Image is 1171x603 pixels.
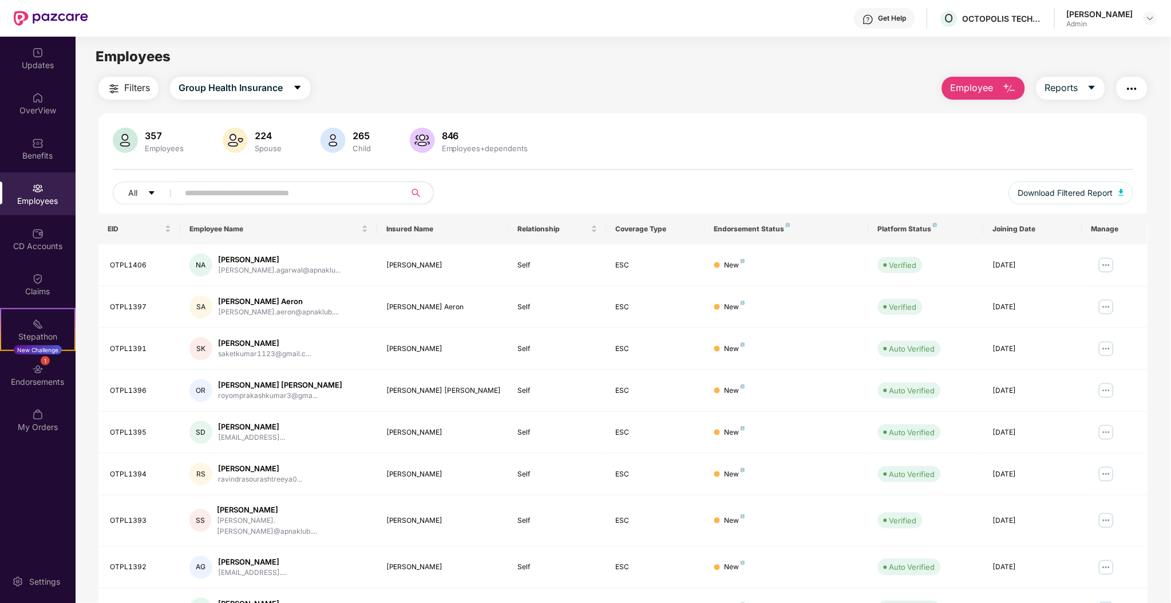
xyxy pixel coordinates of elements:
div: [PERSON_NAME] [386,344,499,354]
div: ravindrasourashtreeya0... [218,474,302,485]
div: [PERSON_NAME].aeron@apnaklub.... [218,307,339,318]
div: ESC [616,385,696,396]
img: svg+xml;base64,PHN2ZyBpZD0iSG9tZSIgeG1sbnM9Imh0dHA6Ly93d3cudzMub3JnLzIwMDAvc3ZnIiB3aWR0aD0iMjAiIG... [32,92,43,104]
img: svg+xml;base64,PHN2ZyB4bWxucz0iaHR0cDovL3d3dy53My5vcmcvMjAwMC9zdmciIHdpZHRoPSI4IiBoZWlnaHQ9IjgiIH... [741,301,745,305]
div: OTPL1392 [110,562,171,573]
img: svg+xml;base64,PHN2ZyB4bWxucz0iaHR0cDovL3d3dy53My5vcmcvMjAwMC9zdmciIHdpZHRoPSI4IiBoZWlnaHQ9IjgiIH... [741,426,745,431]
span: Group Health Insurance [179,81,283,95]
div: New [725,469,745,480]
div: New [725,515,745,526]
div: [EMAIL_ADDRESS].... [218,567,287,578]
div: [DATE] [993,427,1073,438]
div: Self [517,385,598,396]
div: saketkumar1123@gmail.c... [218,349,311,360]
button: Group Health Insurancecaret-down [170,77,311,100]
span: Reports [1045,81,1078,95]
div: ESC [616,427,696,438]
th: Coverage Type [607,214,705,245]
div: Stepathon [1,331,74,342]
th: Manage [1082,214,1148,245]
div: [PERSON_NAME] [218,463,302,474]
div: Child [350,144,373,153]
div: OTPL1393 [110,515,171,526]
div: Auto Verified [889,427,935,438]
img: svg+xml;base64,PHN2ZyBpZD0iTXlfT3JkZXJzIiBkYXRhLW5hbWU9Ik15IE9yZGVycyIgeG1sbnM9Imh0dHA6Ly93d3cudz... [32,409,43,420]
div: [PERSON_NAME] [217,505,368,515]
div: Self [517,469,598,480]
img: svg+xml;base64,PHN2ZyB4bWxucz0iaHR0cDovL3d3dy53My5vcmcvMjAwMC9zdmciIHhtbG5zOnhsaW5rPSJodHRwOi8vd3... [1119,189,1125,196]
img: manageButton [1097,465,1115,483]
img: svg+xml;base64,PHN2ZyB4bWxucz0iaHR0cDovL3d3dy53My5vcmcvMjAwMC9zdmciIHdpZHRoPSIyNCIgaGVpZ2h0PSIyNC... [1125,82,1139,96]
div: New Challenge [14,345,62,354]
div: ESC [616,260,696,271]
div: [PERSON_NAME] [386,515,499,526]
div: [DATE] [993,344,1073,354]
div: 265 [350,130,373,141]
div: New [725,302,745,313]
th: Employee Name [180,214,377,245]
div: OTPL1406 [110,260,171,271]
div: [PERSON_NAME] [386,469,499,480]
img: svg+xml;base64,PHN2ZyB4bWxucz0iaHR0cDovL3d3dy53My5vcmcvMjAwMC9zdmciIHdpZHRoPSIyNCIgaGVpZ2h0PSIyNC... [107,82,121,96]
div: 1 [41,356,50,365]
div: OTPL1391 [110,344,171,354]
div: Auto Verified [889,468,935,480]
div: [PERSON_NAME] [218,557,287,567]
div: [PERSON_NAME] [218,254,341,265]
div: 357 [143,130,186,141]
div: ESC [616,302,696,313]
div: RS [189,463,212,486]
span: EID [108,224,163,234]
div: New [725,385,745,396]
div: [DATE] [993,385,1073,396]
div: New [725,260,745,271]
img: svg+xml;base64,PHN2ZyB4bWxucz0iaHR0cDovL3d3dy53My5vcmcvMjAwMC9zdmciIHhtbG5zOnhsaW5rPSJodHRwOi8vd3... [1003,82,1016,96]
div: ESC [616,469,696,480]
div: New [725,562,745,573]
div: OCTOPOLIS TECHNOLOGIES PRIVATE LIMITED [963,13,1043,24]
div: [PERSON_NAME] [386,260,499,271]
img: svg+xml;base64,PHN2ZyB4bWxucz0iaHR0cDovL3d3dy53My5vcmcvMjAwMC9zdmciIHhtbG5zOnhsaW5rPSJodHRwOi8vd3... [113,128,138,153]
span: O [945,11,954,25]
span: Employee [951,81,994,95]
div: [DATE] [993,260,1073,271]
img: svg+xml;base64,PHN2ZyBpZD0iRHJvcGRvd24tMzJ4MzIiIHhtbG5zPSJodHRwOi8vd3d3LnczLm9yZy8yMDAwL3N2ZyIgd2... [1146,14,1155,23]
div: [DATE] [993,469,1073,480]
div: [EMAIL_ADDRESS]... [218,432,285,443]
div: OR [189,379,212,402]
div: Self [517,515,598,526]
div: [PERSON_NAME] [PERSON_NAME] [218,380,342,391]
span: Download Filtered Report [1018,187,1113,199]
img: manageButton [1097,256,1115,274]
img: svg+xml;base64,PHN2ZyBpZD0iQmVuZWZpdHMiIHhtbG5zPSJodHRwOi8vd3d3LnczLm9yZy8yMDAwL3N2ZyIgd2lkdGg9Ij... [32,137,43,149]
img: svg+xml;base64,PHN2ZyBpZD0iQ0RfQWNjb3VudHMiIGRhdGEtbmFtZT0iQ0QgQWNjb3VudHMiIHhtbG5zPSJodHRwOi8vd3... [32,228,43,239]
div: Auto Verified [889,385,935,396]
img: svg+xml;base64,PHN2ZyBpZD0iRW1wbG95ZWVzIiB4bWxucz0iaHR0cDovL3d3dy53My5vcmcvMjAwMC9zdmciIHdpZHRoPS... [32,183,43,194]
div: NA [189,254,212,277]
div: ESC [616,344,696,354]
div: Auto Verified [889,561,935,573]
th: EID [98,214,180,245]
div: [PERSON_NAME].[PERSON_NAME]@apnaklub.... [217,515,368,537]
div: AG [189,556,212,579]
div: Verified [889,515,917,526]
img: svg+xml;base64,PHN2ZyB4bWxucz0iaHR0cDovL3d3dy53My5vcmcvMjAwMC9zdmciIHdpZHRoPSI4IiBoZWlnaHQ9IjgiIH... [741,384,745,389]
div: royomprakashkumar3@gma... [218,391,342,401]
img: svg+xml;base64,PHN2ZyBpZD0iQ2xhaW0iIHhtbG5zPSJodHRwOi8vd3d3LnczLm9yZy8yMDAwL3N2ZyIgd2lkdGg9IjIwIi... [32,273,43,285]
img: svg+xml;base64,PHN2ZyB4bWxucz0iaHR0cDovL3d3dy53My5vcmcvMjAwMC9zdmciIHdpZHRoPSI4IiBoZWlnaHQ9IjgiIH... [741,259,745,263]
span: Filters [124,81,150,95]
span: Employee Name [189,224,359,234]
img: manageButton [1097,298,1115,316]
span: All [128,187,137,199]
img: svg+xml;base64,PHN2ZyBpZD0iRW5kb3JzZW1lbnRzIiB4bWxucz0iaHR0cDovL3d3dy53My5vcmcvMjAwMC9zdmciIHdpZH... [32,364,43,375]
div: [PERSON_NAME] Aeron [386,302,499,313]
span: Employees [96,48,171,65]
div: [PERSON_NAME] [1067,9,1133,19]
div: 224 [252,130,284,141]
div: New [725,344,745,354]
img: New Pazcare Logo [14,11,88,26]
img: svg+xml;base64,PHN2ZyB4bWxucz0iaHR0cDovL3d3dy53My5vcmcvMjAwMC9zdmciIHhtbG5zOnhsaW5rPSJodHRwOi8vd3... [321,128,346,153]
div: Admin [1067,19,1133,29]
div: SK [189,337,212,360]
div: Self [517,427,598,438]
